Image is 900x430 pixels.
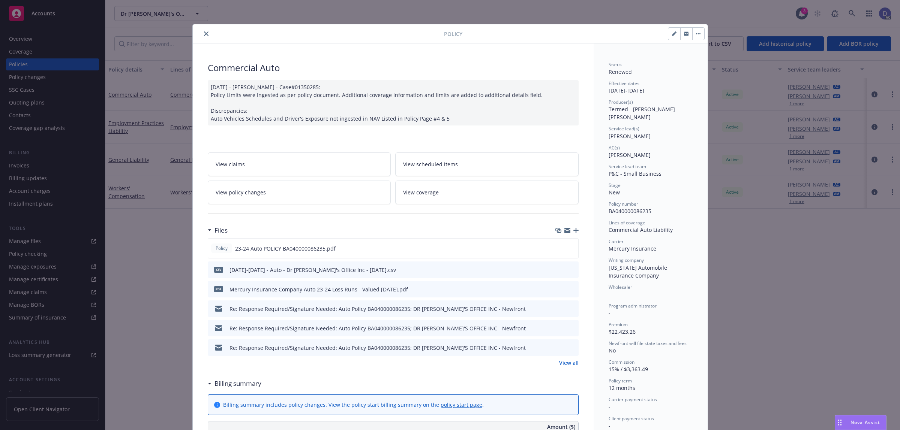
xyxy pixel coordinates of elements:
span: Carrier payment status [609,396,657,403]
div: Re: Response Required/Signature Needed: Auto Policy BA040000086235; DR [PERSON_NAME]'S OFFICE INC... [229,305,526,313]
a: policy start page [441,401,482,408]
div: Re: Response Required/Signature Needed: Auto Policy BA040000086235; DR [PERSON_NAME]'S OFFICE INC... [229,324,526,332]
span: View policy changes [216,188,266,196]
div: Billing summary [208,379,261,388]
span: - [609,403,610,411]
span: No [609,347,616,354]
button: download file [557,285,563,293]
span: 23-24 Auto POLICY BA040000086235.pdf [235,245,336,252]
h3: Files [214,225,228,235]
div: Files [208,225,228,235]
span: Wholesaler [609,284,632,290]
button: Nova Assist [835,415,886,430]
span: Carrier [609,238,624,245]
button: preview file [569,266,576,274]
div: Mercury Insurance Company Auto 23-24 Loss Runs - Valued [DATE].pdf [229,285,408,293]
span: Stage [609,182,621,188]
span: Premium [609,321,628,328]
button: download file [557,305,563,313]
button: preview file [568,245,575,252]
div: Drag to move [835,415,844,430]
span: Commercial Auto Liability [609,226,673,233]
span: Effective dates [609,80,639,87]
span: Program administrator [609,303,657,309]
span: [PERSON_NAME] [609,151,651,158]
button: download file [557,266,563,274]
span: BA040000086235 [609,208,651,215]
span: - [609,291,610,298]
a: View all [559,359,579,367]
span: Service lead(s) [609,125,639,132]
div: Re: Response Required/Signature Needed: Auto Policy BA040000086235; DR [PERSON_NAME]'S OFFICE INC... [229,344,526,352]
span: Termed - [PERSON_NAME] [PERSON_NAME] [609,106,676,121]
button: download file [557,324,563,332]
button: preview file [569,285,576,293]
span: Nova Assist [850,419,880,426]
a: View claims [208,152,391,176]
span: Policy [444,30,462,38]
a: View coverage [395,181,579,204]
span: Producer(s) [609,99,633,105]
div: Commercial Auto [208,61,579,74]
span: AC(s) [609,145,620,151]
span: 12 months [609,384,635,391]
div: Billing summary includes policy changes. View the policy start billing summary on the . [223,401,484,409]
button: preview file [569,324,576,332]
span: Renewed [609,68,632,75]
span: View claims [216,160,245,168]
span: Mercury Insurance [609,245,656,252]
span: csv [214,267,223,272]
div: [DATE] - [PERSON_NAME] - Case#01350285: Policy Limits were Ingested as per policy document. Addit... [208,80,579,125]
span: Policy number [609,201,638,207]
span: Policy [214,245,229,252]
div: [DATE] - [DATE] [609,80,693,94]
span: pdf [214,286,223,292]
span: Writing company [609,257,644,263]
h3: Billing summary [214,379,261,388]
span: - [609,309,610,317]
span: [US_STATE] Automobile Insurance Company [609,264,669,279]
a: View scheduled items [395,152,579,176]
span: Service lead team [609,163,646,170]
span: New [609,189,620,196]
span: [PERSON_NAME] [609,133,651,140]
button: preview file [569,305,576,313]
span: Policy term [609,378,632,384]
span: View coverage [403,188,439,196]
a: View policy changes [208,181,391,204]
button: download file [556,245,562,252]
span: View scheduled items [403,160,458,168]
button: download file [557,344,563,352]
span: 15% / $3,363.49 [609,366,648,373]
button: close [202,29,211,38]
button: preview file [569,344,576,352]
span: Client payment status [609,415,654,422]
span: Lines of coverage [609,219,645,226]
span: - [609,422,610,429]
span: P&C - Small Business [609,170,661,177]
span: Newfront will file state taxes and fees [609,340,687,346]
div: [DATE]-[DATE] - Auto - Dr [PERSON_NAME]'s Office Inc - [DATE].csv [229,266,396,274]
span: Status [609,61,622,68]
span: Commission [609,359,634,365]
span: $22,423.26 [609,328,636,335]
